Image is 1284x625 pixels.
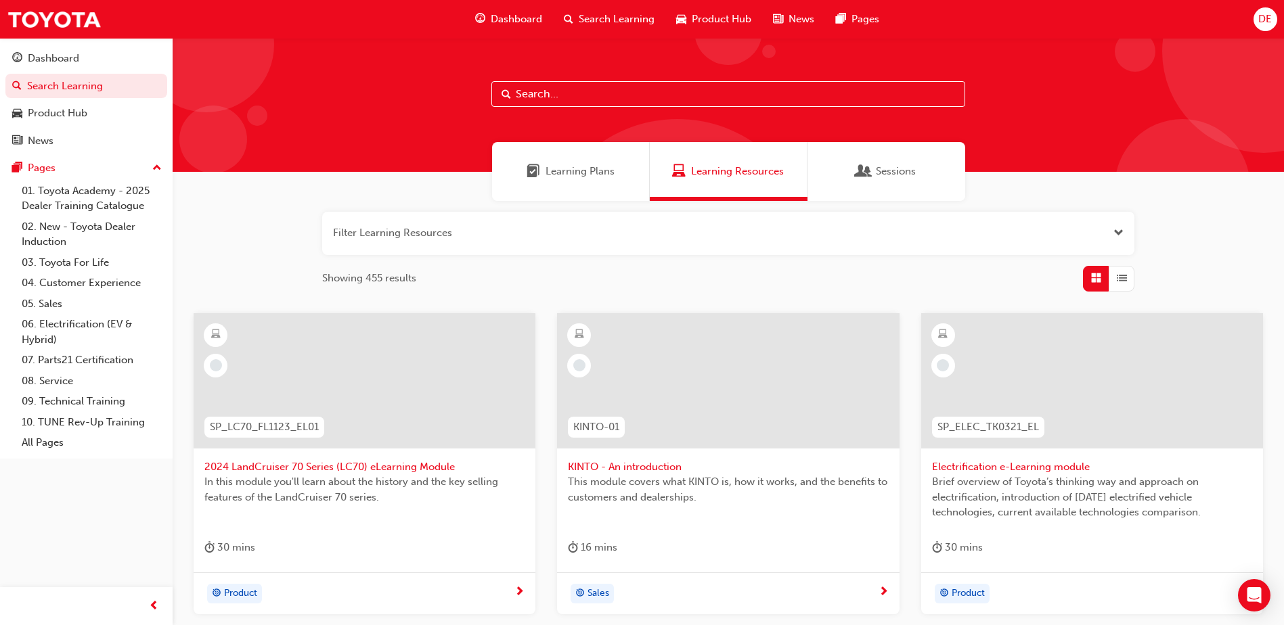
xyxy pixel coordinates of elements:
div: Open Intercom Messenger [1238,579,1270,611]
span: pages-icon [12,162,22,175]
span: next-icon [514,586,525,599]
a: SP_LC70_FL1123_EL012024 LandCruiser 70 Series (LC70) eLearning ModuleIn this module you'll learn ... [194,313,535,615]
a: pages-iconPages [825,5,890,33]
a: 02. New - Toyota Dealer Induction [16,216,167,252]
span: Product Hub [692,11,751,27]
a: SessionsSessions [807,142,965,201]
span: up-icon [152,160,162,177]
a: search-iconSearch Learning [553,5,665,33]
span: learningRecordVerb_NONE-icon [210,359,222,371]
a: 06. Electrification (EV & Hybrid) [16,314,167,350]
a: 09. Technical Training [16,391,167,412]
span: learningResourceType_ELEARNING-icon [938,326,948,344]
span: Learning Resources [691,164,784,179]
button: DashboardSearch LearningProduct HubNews [5,43,167,156]
span: news-icon [12,135,22,147]
a: News [5,129,167,154]
span: search-icon [12,80,22,93]
input: Search... [491,81,965,107]
span: SP_ELEC_TK0321_EL [937,419,1039,435]
span: List [1117,271,1127,286]
span: Dashboard [491,11,542,27]
span: Product [224,586,257,601]
a: Learning PlansLearning Plans [492,142,650,201]
span: pages-icon [836,11,846,28]
button: Pages [5,156,167,181]
span: In this module you'll learn about the history and the key selling features of the LandCruiser 70 ... [204,474,525,505]
a: 05. Sales [16,294,167,315]
a: 08. Service [16,371,167,392]
span: Sales [588,586,609,601]
button: Open the filter [1113,225,1124,241]
span: Grid [1091,271,1101,286]
span: next-icon [879,586,889,599]
span: learningRecordVerb_NONE-icon [937,359,949,371]
span: duration-icon [568,539,578,556]
span: news-icon [773,11,783,28]
a: 10. TUNE Rev-Up Training [16,412,167,433]
img: Trak [7,4,102,34]
div: 30 mins [204,539,255,556]
a: Search Learning [5,74,167,99]
button: DE [1254,7,1277,31]
span: SP_LC70_FL1123_EL01 [210,419,319,435]
a: car-iconProduct Hub [665,5,762,33]
span: target-icon [575,585,585,603]
span: Sessions [857,164,870,179]
span: KINTO - An introduction [568,459,888,475]
span: target-icon [939,585,949,603]
span: learningRecordVerb_NONE-icon [573,359,585,371]
span: duration-icon [932,539,942,556]
span: prev-icon [149,598,159,615]
a: 01. Toyota Academy - 2025 Dealer Training Catalogue [16,181,167,216]
span: Sessions [876,164,916,179]
span: Product [952,586,985,601]
a: guage-iconDashboard [464,5,553,33]
a: All Pages [16,432,167,453]
span: This module covers what KINTO is, how it works, and the benefits to customers and dealerships. [568,474,888,505]
span: News [789,11,814,27]
span: Learning Plans [527,164,540,179]
span: duration-icon [204,539,215,556]
span: Pages [851,11,879,27]
span: Electrification e-Learning module [932,459,1252,475]
div: Pages [28,160,56,176]
span: Learning Resources [672,164,686,179]
div: Product Hub [28,106,87,121]
div: 16 mins [568,539,617,556]
span: learningResourceType_ELEARNING-icon [211,326,221,344]
span: learningResourceType_ELEARNING-icon [575,326,584,344]
span: Showing 455 results [322,271,416,286]
a: 04. Customer Experience [16,273,167,294]
span: guage-icon [475,11,485,28]
span: Search [502,87,511,102]
span: 2024 LandCruiser 70 Series (LC70) eLearning Module [204,459,525,475]
span: KINTO-01 [573,419,619,435]
span: target-icon [212,585,221,603]
span: car-icon [12,108,22,120]
span: guage-icon [12,53,22,65]
a: Dashboard [5,46,167,71]
span: DE [1258,11,1272,27]
div: Dashboard [28,51,79,66]
a: 07. Parts21 Certification [16,350,167,371]
div: 30 mins [932,539,983,556]
span: Brief overview of Toyota’s thinking way and approach on electrification, introduction of [DATE] e... [932,474,1252,520]
span: search-icon [564,11,573,28]
a: Learning ResourcesLearning Resources [650,142,807,201]
span: Learning Plans [546,164,615,179]
span: Search Learning [579,11,655,27]
div: News [28,133,53,149]
a: news-iconNews [762,5,825,33]
a: 03. Toyota For Life [16,252,167,273]
a: Product Hub [5,101,167,126]
a: SP_ELEC_TK0321_ELElectrification e-Learning moduleBrief overview of Toyota’s thinking way and app... [921,313,1263,615]
span: car-icon [676,11,686,28]
a: KINTO-01KINTO - An introductionThis module covers what KINTO is, how it works, and the benefits t... [557,313,899,615]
